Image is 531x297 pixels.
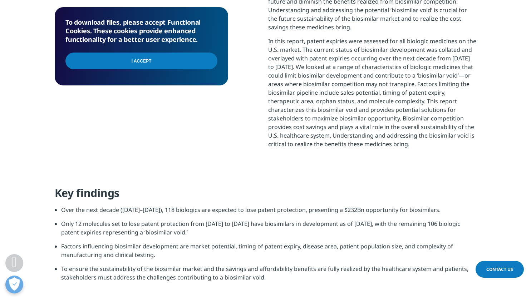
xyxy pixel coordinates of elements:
input: I Accept [65,53,217,69]
span: Contact Us [486,266,513,272]
li: Factors influencing biosimilar development are market potential, timing of patent expiry, disease... [61,242,477,264]
p: In this report, patent expiries were assessed for all biologic medicines on the U.S. market. The ... [268,37,477,154]
li: Only 12 molecules set to lose patent protection from [DATE] to [DATE] have biosimilars in develop... [61,219,477,242]
a: Contact Us [476,261,524,278]
button: Open Preferences [5,276,23,293]
li: To ensure the sustainability of the biosimilar market and the savings and affordability benefits ... [61,264,477,287]
h4: Key findings [55,186,477,206]
li: Over the next decade ([DATE]–[DATE]), 118 biologics are expected to lose patent protection, prese... [61,206,477,219]
h5: To download files, please accept Functional Cookies. These cookies provide enhanced functionality... [65,18,217,44]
